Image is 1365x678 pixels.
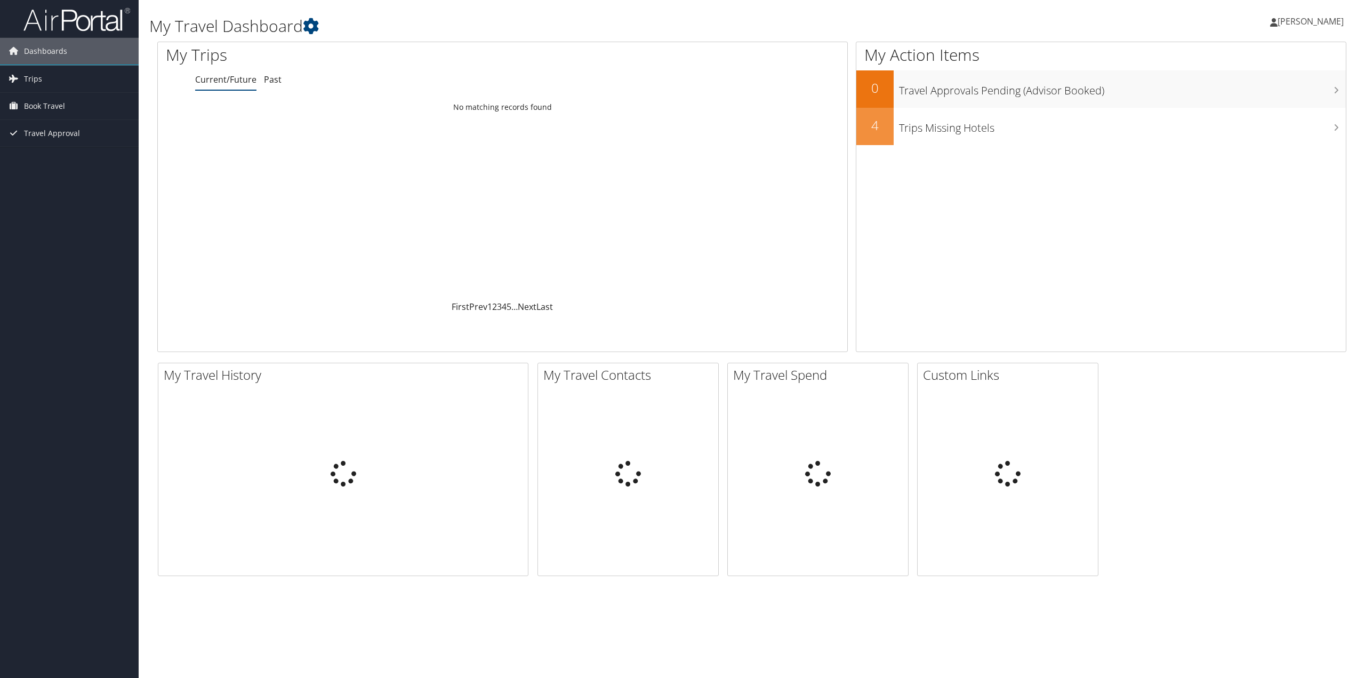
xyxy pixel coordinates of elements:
a: Next [518,301,536,313]
h3: Trips Missing Hotels [899,115,1346,135]
h2: My Travel Contacts [543,366,718,384]
a: First [452,301,469,313]
h2: 0 [856,79,894,97]
h2: My Travel History [164,366,528,384]
a: 1 [487,301,492,313]
span: Dashboards [24,38,67,65]
a: 4 [502,301,507,313]
h2: 4 [856,116,894,134]
h1: My Action Items [856,44,1346,66]
h3: Travel Approvals Pending (Advisor Booked) [899,78,1346,98]
a: Past [264,74,282,85]
a: 2 [492,301,497,313]
h1: My Trips [166,44,552,66]
a: Prev [469,301,487,313]
td: No matching records found [158,98,847,117]
a: 5 [507,301,511,313]
a: 3 [497,301,502,313]
span: Book Travel [24,93,65,119]
a: [PERSON_NAME] [1270,5,1354,37]
a: 0Travel Approvals Pending (Advisor Booked) [856,70,1346,108]
span: [PERSON_NAME] [1278,15,1344,27]
a: Last [536,301,553,313]
h2: Custom Links [923,366,1098,384]
a: 4Trips Missing Hotels [856,108,1346,145]
span: … [511,301,518,313]
h1: My Travel Dashboard [149,15,953,37]
a: Current/Future [195,74,256,85]
span: Travel Approval [24,120,80,147]
img: airportal-logo.png [23,7,130,32]
span: Trips [24,66,42,92]
h2: My Travel Spend [733,366,908,384]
